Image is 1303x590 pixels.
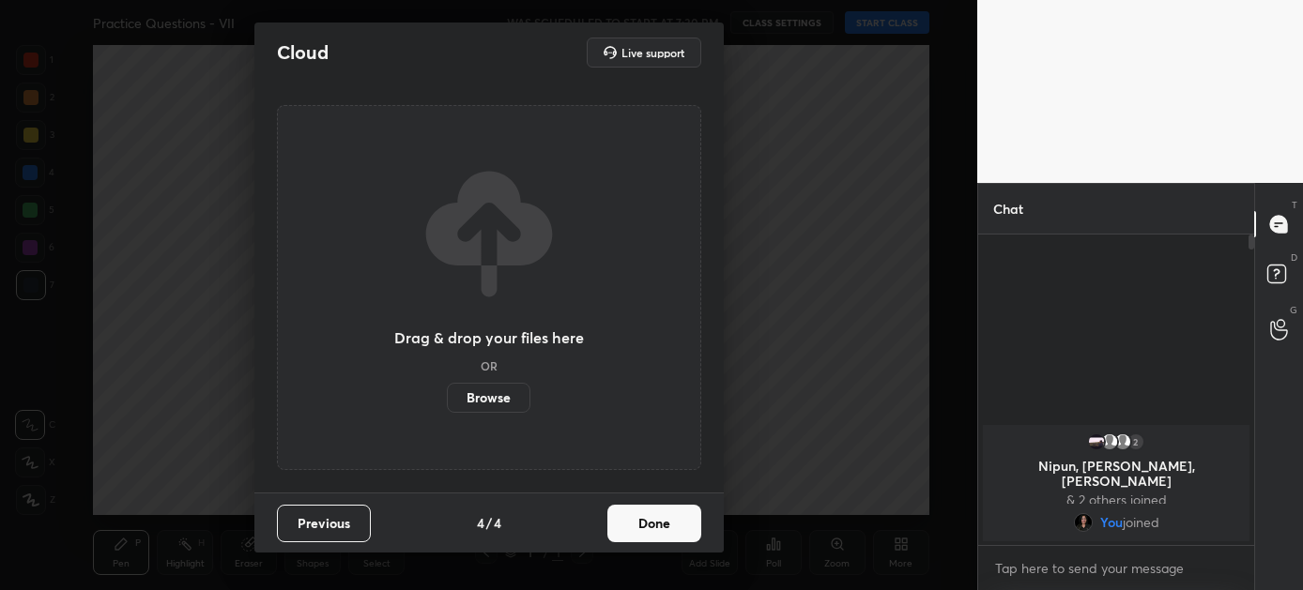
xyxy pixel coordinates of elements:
[607,505,701,542] button: Done
[994,459,1238,489] p: Nipun, [PERSON_NAME], [PERSON_NAME]
[1113,432,1132,451] img: default.png
[978,184,1038,234] p: Chat
[978,421,1254,545] div: grid
[1074,513,1093,532] img: e08afb1adbab4fda801bfe2e535ac9a4.jpg
[1087,432,1106,451] img: dcf135cfede144ce86757e5b5a1983d7.jpg
[486,513,492,533] h4: /
[1127,432,1145,451] div: 2
[394,330,584,345] h3: Drag & drop your files here
[494,513,501,533] h4: 4
[1290,303,1297,317] p: G
[1100,515,1123,530] span: You
[481,360,498,371] h5: OR
[1291,250,1297,265] p: D
[277,40,329,65] h2: Cloud
[1100,432,1119,451] img: default.png
[1123,515,1159,530] span: joined
[621,47,684,58] h5: Live support
[1292,198,1297,212] p: T
[994,492,1238,507] p: & 2 others joined
[277,505,371,542] button: Previous
[477,513,484,533] h4: 4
